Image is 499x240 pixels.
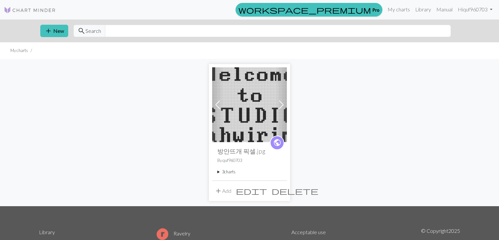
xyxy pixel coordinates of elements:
[157,228,168,240] img: Ravelry logo
[270,136,284,150] a: public
[4,6,56,14] img: Logo
[78,26,85,35] span: search
[214,186,222,195] span: add
[455,3,495,16] a: Hiquf960703
[236,187,267,195] i: Edit
[212,67,287,142] img: 방안뜨개 픽셀.jpg
[212,185,234,197] button: Add
[157,230,190,236] a: Ravelry
[385,3,413,16] a: My charts
[269,185,321,197] button: Delete
[413,3,434,16] a: Library
[85,27,101,35] span: Search
[434,3,455,16] a: Manual
[212,101,287,107] a: 방안뜨개 픽셀.jpg
[272,186,318,195] span: delete
[291,229,326,235] a: Acceptable use
[217,169,282,175] summary: 3charts
[45,26,52,35] span: add
[10,47,28,54] li: My charts
[234,185,269,197] button: Edit
[217,157,282,164] p: By quf960703
[236,186,267,195] span: edit
[39,229,55,235] a: Library
[236,3,382,17] a: Pro
[238,5,371,14] span: workspace_premium
[273,136,281,149] i: public
[273,138,281,148] span: public
[40,25,68,37] button: New
[217,147,282,155] h2: 방안뜨개 픽셀.jpg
